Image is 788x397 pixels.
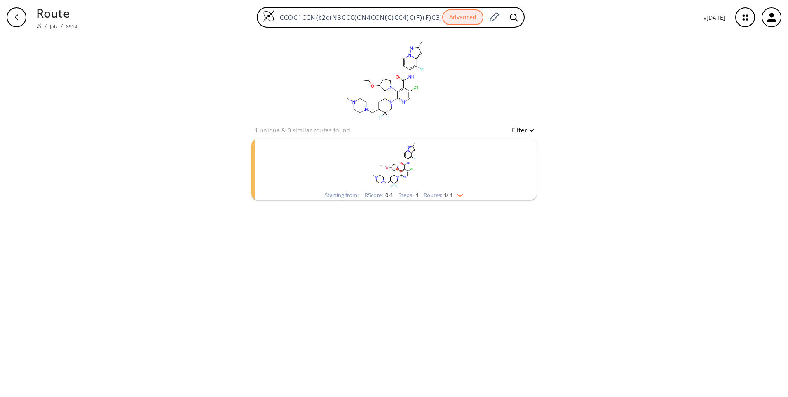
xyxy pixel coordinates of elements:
[384,191,392,199] span: 0.4
[275,13,442,21] input: Enter SMILES
[399,193,419,198] div: Steps :
[704,13,725,22] p: v [DATE]
[442,9,483,26] button: Advanced
[36,4,77,22] p: Route
[507,127,533,133] button: Filter
[36,23,41,28] img: Spaya logo
[303,35,467,125] svg: CCOC1CCN(c2c(N3CCC(CN4CCN(C)CC4)C(F)(F)C3)ncc(Cl)c2C(=O)Nc2ccn3nc(C)cc3c2F)C1
[325,193,359,198] div: Starting from:
[61,22,63,30] li: /
[415,191,419,199] span: 1
[45,22,47,30] li: /
[287,139,501,190] svg: CCOC1CCN(c2c(N3CCC(CN4CCN(C)CC4)C(F)(F)C3)ncc(Cl)c2C(=O)Nc2ccn3nc(C)cc3c2F)C1
[365,193,392,198] div: RScore :
[424,193,463,198] div: Routes:
[453,190,463,197] img: Down
[251,135,537,204] ul: clusters
[255,126,350,135] p: 1 unique & 0 similar routes found
[443,193,453,198] span: 1 / 1
[66,23,78,30] a: 8914
[50,23,57,30] a: Job
[263,10,275,22] img: Logo Spaya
